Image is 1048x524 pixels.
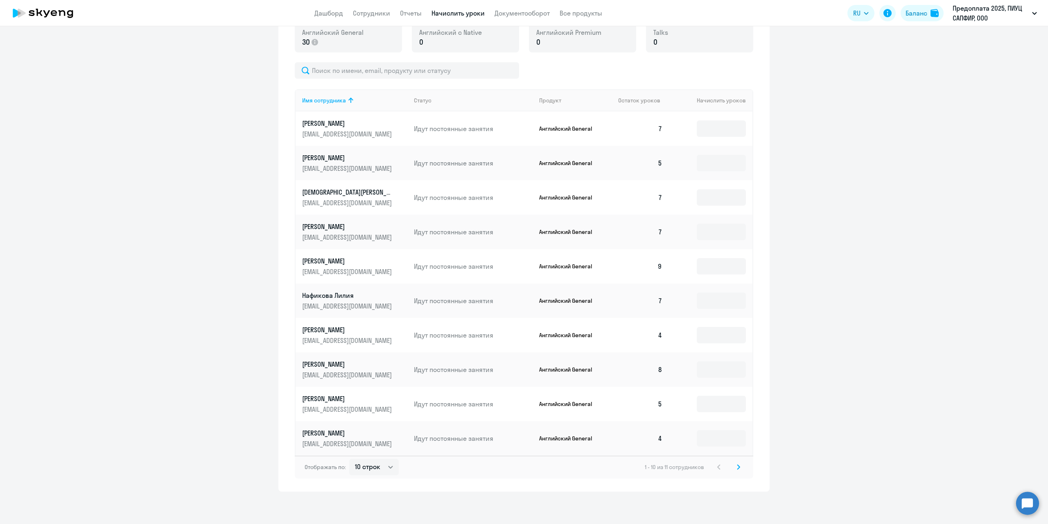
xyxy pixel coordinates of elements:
[539,125,601,132] p: Английский General
[612,318,669,352] td: 4
[302,360,394,369] p: [PERSON_NAME]
[539,331,601,339] p: Английский General
[612,146,669,180] td: 5
[314,9,343,17] a: Дашборд
[539,228,601,236] p: Английский General
[495,9,550,17] a: Документооборот
[302,188,407,207] a: [DEMOGRAPHIC_DATA][PERSON_NAME][EMAIL_ADDRESS][DOMAIN_NAME]
[431,9,485,17] a: Начислить уроки
[302,222,394,231] p: [PERSON_NAME]
[302,97,346,104] div: Имя сотрудника
[302,28,364,37] span: Английский General
[906,8,927,18] div: Баланс
[302,439,394,448] p: [EMAIL_ADDRESS][DOMAIN_NAME]
[612,215,669,249] td: 7
[302,267,394,276] p: [EMAIL_ADDRESS][DOMAIN_NAME]
[612,421,669,456] td: 4
[302,394,394,403] p: [PERSON_NAME]
[653,28,668,37] span: Talks
[302,256,394,265] p: [PERSON_NAME]
[295,62,519,79] input: Поиск по имени, email, продукту или статусу
[305,463,346,471] span: Отображать по:
[302,336,394,345] p: [EMAIL_ADDRESS][DOMAIN_NAME]
[302,233,394,242] p: [EMAIL_ADDRESS][DOMAIN_NAME]
[539,366,601,373] p: Английский General
[302,129,394,138] p: [EMAIL_ADDRESS][DOMAIN_NAME]
[419,28,482,37] span: Английский с Native
[302,325,407,345] a: [PERSON_NAME][EMAIL_ADDRESS][DOMAIN_NAME]
[618,97,669,104] div: Остаток уроков
[302,360,407,379] a: [PERSON_NAME][EMAIL_ADDRESS][DOMAIN_NAME]
[414,296,533,305] p: Идут постоянные занятия
[949,3,1041,23] button: Предоплата 2025, ПИУЦ САПФИР, ООО
[612,284,669,318] td: 7
[302,394,407,414] a: [PERSON_NAME][EMAIL_ADDRESS][DOMAIN_NAME]
[612,111,669,146] td: 7
[539,297,601,304] p: Английский General
[414,97,431,104] div: Статус
[302,429,394,438] p: [PERSON_NAME]
[414,124,533,133] p: Идут постоянные занятия
[302,119,407,138] a: [PERSON_NAME][EMAIL_ADDRESS][DOMAIN_NAME]
[302,291,394,300] p: Нафикова Лилия
[847,5,874,21] button: RU
[302,198,394,207] p: [EMAIL_ADDRESS][DOMAIN_NAME]
[414,399,533,408] p: Идут постоянные занятия
[931,9,939,17] img: balance
[302,302,394,311] p: [EMAIL_ADDRESS][DOMAIN_NAME]
[539,400,601,408] p: Английский General
[302,153,394,162] p: [PERSON_NAME]
[612,387,669,421] td: 5
[302,291,407,311] a: Нафикова Лилия[EMAIL_ADDRESS][DOMAIN_NAME]
[302,97,407,104] div: Имя сотрудника
[653,37,657,48] span: 0
[536,28,601,37] span: Английский Premium
[302,188,394,197] p: [DEMOGRAPHIC_DATA][PERSON_NAME]
[539,435,601,442] p: Английский General
[669,89,752,111] th: Начислить уроков
[414,331,533,340] p: Идут постоянные занятия
[645,463,704,471] span: 1 - 10 из 11 сотрудников
[302,325,394,334] p: [PERSON_NAME]
[302,370,394,379] p: [EMAIL_ADDRESS][DOMAIN_NAME]
[414,159,533,168] p: Идут постоянные занятия
[853,8,861,18] span: RU
[560,9,602,17] a: Все продукты
[414,262,533,271] p: Идут постоянные занятия
[302,405,394,414] p: [EMAIL_ADDRESS][DOMAIN_NAME]
[539,263,601,270] p: Английский General
[612,249,669,284] td: 9
[539,97,612,104] div: Продукт
[302,119,394,128] p: [PERSON_NAME]
[539,194,601,201] p: Английский General
[612,352,669,387] td: 8
[539,97,561,104] div: Продукт
[302,164,394,173] p: [EMAIL_ADDRESS][DOMAIN_NAME]
[414,193,533,202] p: Идут постоянные занятия
[419,37,423,48] span: 0
[302,222,407,242] a: [PERSON_NAME][EMAIL_ADDRESS][DOMAIN_NAME]
[414,97,533,104] div: Статус
[901,5,944,21] button: Балансbalance
[302,429,407,448] a: [PERSON_NAME][EMAIL_ADDRESS][DOMAIN_NAME]
[302,256,407,276] a: [PERSON_NAME][EMAIL_ADDRESS][DOMAIN_NAME]
[953,3,1029,23] p: Предоплата 2025, ПИУЦ САПФИР, ООО
[536,37,540,48] span: 0
[353,9,390,17] a: Сотрудники
[414,434,533,443] p: Идут постоянные занятия
[400,9,422,17] a: Отчеты
[539,159,601,167] p: Английский General
[302,153,407,173] a: [PERSON_NAME][EMAIL_ADDRESS][DOMAIN_NAME]
[618,97,660,104] span: Остаток уроков
[414,227,533,236] p: Идут постоянные занятия
[302,37,310,48] span: 30
[612,180,669,215] td: 7
[414,365,533,374] p: Идут постоянные занятия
